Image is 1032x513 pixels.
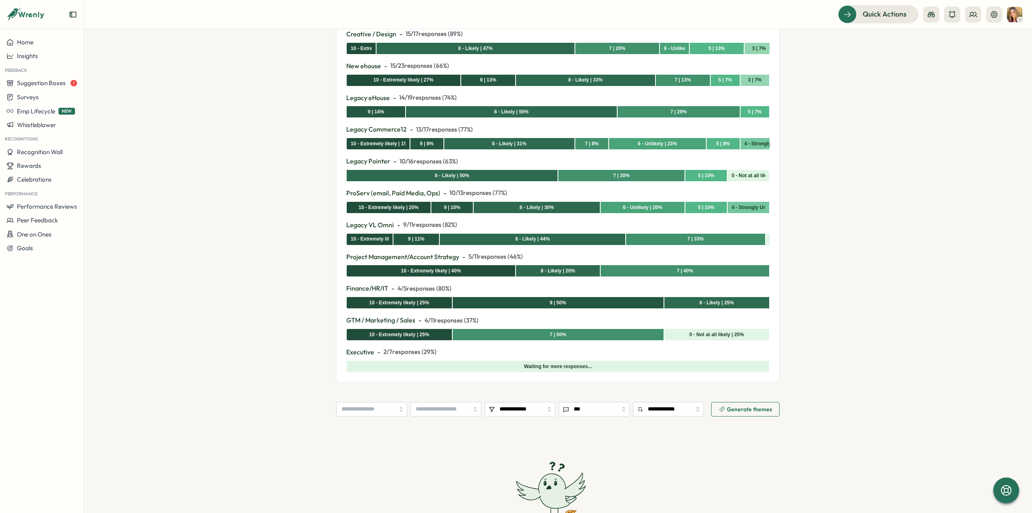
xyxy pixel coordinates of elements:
[17,121,56,129] span: Whistleblower
[748,76,762,84] div: 3 | 7%
[401,267,461,275] div: 10 - Extremely likely | 40%
[17,79,66,87] span: Suggestion Boxes
[390,61,449,70] span: 15 / 23 responses ( 66 %)
[838,5,918,23] button: Quick Actions
[623,204,662,211] div: 6 - Unlikely | 20%
[716,140,730,148] div: 5 | 8%
[524,363,592,371] div: Waiting for more responses...
[17,162,41,170] span: Rewards
[17,244,33,252] span: Goals
[585,140,599,148] div: 7 | 8%
[406,29,463,38] span: 15 / 17 responses ( 89 %)
[359,204,419,211] div: 10 - Extremely likely | 20%
[346,93,390,103] span: Legacy eHouse
[1007,7,1022,22] img: Tarin O'Neill
[351,45,372,52] div: 10 - Extremely likely | 7%
[863,9,907,19] span: Quick Actions
[677,267,693,275] div: 7 | 40%
[383,348,437,356] span: 2 / 7 responses ( 29 %)
[71,80,77,86] span: 1
[449,188,507,197] span: 10 / 13 responses ( 77 %)
[17,107,55,115] span: Emp Lifecycle
[424,316,479,325] span: 4 / 11 responses ( 37 %)
[515,235,549,243] div: 8 - Likely | 44%
[399,157,458,166] span: 10 / 16 responses ( 63 %)
[727,406,772,412] span: Generate themes
[745,140,770,148] div: 4 - Strongly Unlikely | 8%
[346,220,394,230] span: Legacy VL Omni
[670,108,687,116] div: 7 | 29%
[732,172,765,180] div: 0 - Not at all likely | 10%
[391,283,394,293] span: -
[408,235,424,243] div: 9 | 11%
[17,38,33,46] span: Home
[393,156,396,166] span: -
[384,61,387,71] span: -
[346,188,440,198] span: ProServ (email, Paid Media, Ops)
[613,172,630,180] div: 7 | 30%
[17,230,52,238] span: One on Ones
[568,76,603,84] div: 8 - Likely | 33%
[494,108,528,116] div: 8 - Likely | 50%
[397,284,451,293] span: 4 / 5 responses ( 80 %)
[664,45,685,52] div: 6 - Unlikely | 7%
[410,124,413,134] span: -
[708,45,725,52] div: 5 | 13%
[687,235,704,243] div: 7 | 33%
[416,125,473,134] span: 13 / 17 responses ( 77 %)
[17,203,77,210] span: Performance Reviews
[393,93,396,103] span: -
[351,235,389,243] div: 10 - Extremely likely | 11%
[698,172,714,180] div: 5 | 10%
[698,204,714,211] div: 5 | 10%
[17,176,52,183] span: Celebrations
[377,347,380,357] span: -
[69,10,77,19] button: Expand sidebar
[17,148,62,156] span: Recognition Wall
[369,331,429,339] div: 10 - Extremely likely | 25%
[638,140,677,148] div: 6 - Unlikely | 23%
[480,76,496,84] div: 9 | 13%
[609,45,626,52] div: 7 | 20%
[17,216,58,224] span: Peer Feedback
[346,156,390,166] span: Legacy Pointer
[346,347,374,357] span: Executive
[752,45,766,52] div: 3 | 7%
[541,267,575,275] div: 8 - Likely | 20%
[397,220,400,230] span: -
[520,204,554,211] div: 8 - Likely | 30%
[399,93,457,102] span: 14 / 19 responses ( 74 %)
[468,252,523,261] span: 5 / 11 responses ( 46 %)
[351,140,406,148] div: 10 - Extremely likely | 15%
[674,76,691,84] div: 7 | 13%
[748,108,762,116] div: 5 | 7%
[492,140,526,148] div: 8 - Likely | 31%
[346,283,388,293] span: Finance/HR/IT
[718,76,732,84] div: 5 | 7%
[346,29,396,39] span: Creative / Design
[458,45,493,52] div: 8 - Likely | 47%
[699,299,734,307] div: 8 - Likely | 25%
[369,299,429,307] div: 10 - Extremely likely | 25%
[418,315,421,325] span: -
[711,402,780,417] button: Generate themes
[17,52,38,60] span: Insights
[58,108,75,115] span: NEW
[444,204,460,211] div: 9 | 10%
[399,29,402,39] span: -
[420,140,433,148] div: 9 | 8%
[403,220,457,229] span: 9 / 11 responses ( 82 %)
[373,76,433,84] div: 10 - Extremely likely | 27%
[550,331,566,339] div: 7 | 50%
[689,331,744,339] div: 0 - Not at all likely | 25%
[550,299,566,307] div: 9 | 50%
[443,188,446,198] span: -
[462,252,465,262] span: -
[346,252,459,262] span: Project Management/Account Strategy
[346,61,381,71] span: New ehouse
[17,93,39,101] span: Surveys
[732,204,765,211] div: 4 - Strongly Unlikely | 10%
[346,315,415,325] span: GTM / Marketing / Sales
[368,108,384,116] div: 9 | 14%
